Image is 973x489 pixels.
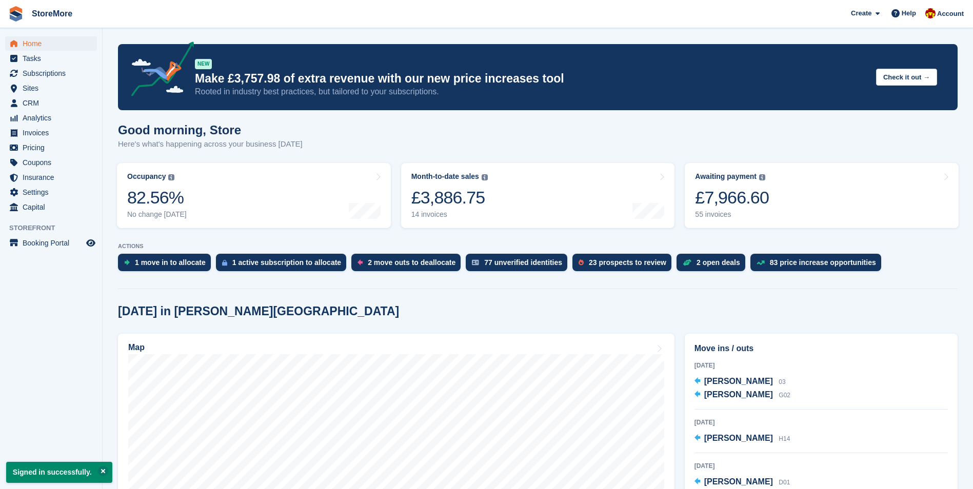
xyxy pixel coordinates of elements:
[925,8,936,18] img: Store More Team
[28,5,76,22] a: StoreMore
[23,140,84,155] span: Pricing
[23,185,84,199] span: Settings
[9,223,102,233] span: Storefront
[694,432,790,445] a: [PERSON_NAME] H14
[222,259,227,266] img: active_subscription_to_allocate_icon-d502201f5373d7db506a760aba3b589e785aa758c864c3986d89f69b8ff3...
[5,51,97,66] a: menu
[694,461,948,471] div: [DATE]
[5,126,97,140] a: menu
[484,258,562,267] div: 77 unverified identities
[85,237,97,249] a: Preview store
[118,243,958,250] p: ACTIONS
[168,174,174,180] img: icon-info-grey-7440780725fd019a000dd9b08b2336e03edf1995a4989e88bcd33f0948082b44.svg
[694,342,948,355] h2: Move ins / outs
[779,435,790,442] span: H14
[876,69,937,86] button: Check it out →
[6,462,112,483] p: Signed in successfully.
[472,259,479,266] img: verify_identity-adf6edd0f0f0b5bbfe63781bf79b02c33cf7c696d77639b501bdc392416b5a36.svg
[8,6,24,22] img: stora-icon-8386f47178a22dfd0bd8f6a31ec36ba5ce8667c1dd55bd0f319d3a0aa187defe.svg
[123,42,194,100] img: price-adjustments-announcement-icon-8257ccfd72463d97f412b2fc003d46551f7dbcb40ab6d574587a9cd5c0d94...
[135,258,206,267] div: 1 move in to allocate
[5,66,97,80] a: menu
[23,66,84,80] span: Subscriptions
[589,258,666,267] div: 23 prospects to review
[358,259,363,266] img: move_outs_to_deallocate_icon-f764333ba52eb49d3ac5e1228854f67142a1ed5810a6f6cc68b1a99e826820c5.svg
[757,260,765,265] img: price_increase_opportunities-93ffe204e8149a01c8c9dc8f82e8f89637d9d84a8eef4429ea346261dce0b2c0.svg
[23,170,84,185] span: Insurance
[23,200,84,214] span: Capital
[695,210,769,219] div: 55 invoices
[704,377,773,385] span: [PERSON_NAME]
[694,375,786,389] a: [PERSON_NAME] 03
[118,304,399,318] h2: [DATE] in [PERSON_NAME][GEOGRAPHIC_DATA]
[5,140,97,155] a: menu
[482,174,488,180] img: icon-info-grey-7440780725fd019a000dd9b08b2336e03edf1995a4989e88bcd33f0948082b44.svg
[683,259,691,266] img: deal-1b604bf984904fb50ccaf53a9ad4b4a5d6e5aea283cecdc64d6e3604feb123c2.svg
[694,361,948,370] div: [DATE]
[5,111,97,125] a: menu
[579,259,584,266] img: prospect-51fa495bee0391a8d652442698ab0144808aea92771e9ea1ae160a38d050c398.svg
[5,200,97,214] a: menu
[694,418,948,427] div: [DATE]
[5,185,97,199] a: menu
[118,123,303,137] h1: Good morning, Store
[118,138,303,150] p: Here's what's happening across your business [DATE]
[195,86,868,97] p: Rooted in industry best practices, but tailored to your subscriptions.
[750,254,886,276] a: 83 price increase opportunities
[704,477,773,486] span: [PERSON_NAME]
[694,476,790,489] a: [PERSON_NAME] D01
[411,187,488,208] div: £3,886.75
[697,258,740,267] div: 2 open deals
[695,172,757,181] div: Awaiting payment
[677,254,750,276] a: 2 open deals
[466,254,572,276] a: 77 unverified identities
[704,390,773,399] span: [PERSON_NAME]
[685,163,959,228] a: Awaiting payment £7,966.60 55 invoices
[127,210,187,219] div: No change [DATE]
[902,8,916,18] span: Help
[118,254,216,276] a: 1 move in to allocate
[128,343,145,352] h2: Map
[195,59,212,69] div: NEW
[401,163,675,228] a: Month-to-date sales £3,886.75 14 invoices
[779,392,790,399] span: G02
[5,81,97,95] a: menu
[216,254,351,276] a: 1 active subscription to allocate
[23,36,84,51] span: Home
[937,9,964,19] span: Account
[759,174,765,180] img: icon-info-grey-7440780725fd019a000dd9b08b2336e03edf1995a4989e88bcd33f0948082b44.svg
[195,71,868,86] p: Make £3,757.98 of extra revenue with our new price increases tool
[23,96,84,110] span: CRM
[572,254,677,276] a: 23 prospects to review
[127,172,166,181] div: Occupancy
[5,155,97,170] a: menu
[23,155,84,170] span: Coupons
[23,51,84,66] span: Tasks
[117,163,391,228] a: Occupancy 82.56% No change [DATE]
[351,254,466,276] a: 2 move outs to deallocate
[23,81,84,95] span: Sites
[779,378,785,385] span: 03
[232,258,341,267] div: 1 active subscription to allocate
[779,479,790,486] span: D01
[695,187,769,208] div: £7,966.60
[5,236,97,250] a: menu
[411,210,488,219] div: 14 invoices
[851,8,871,18] span: Create
[5,96,97,110] a: menu
[694,389,790,402] a: [PERSON_NAME] G02
[368,258,455,267] div: 2 move outs to deallocate
[23,111,84,125] span: Analytics
[23,236,84,250] span: Booking Portal
[124,259,130,266] img: move_ins_to_allocate_icon-fdf77a2bb77ea45bf5b3d319d69a93e2d87916cf1d5bf7949dd705db3b84f3ca.svg
[411,172,479,181] div: Month-to-date sales
[5,36,97,51] a: menu
[5,170,97,185] a: menu
[23,126,84,140] span: Invoices
[770,258,876,267] div: 83 price increase opportunities
[704,434,773,442] span: [PERSON_NAME]
[127,187,187,208] div: 82.56%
